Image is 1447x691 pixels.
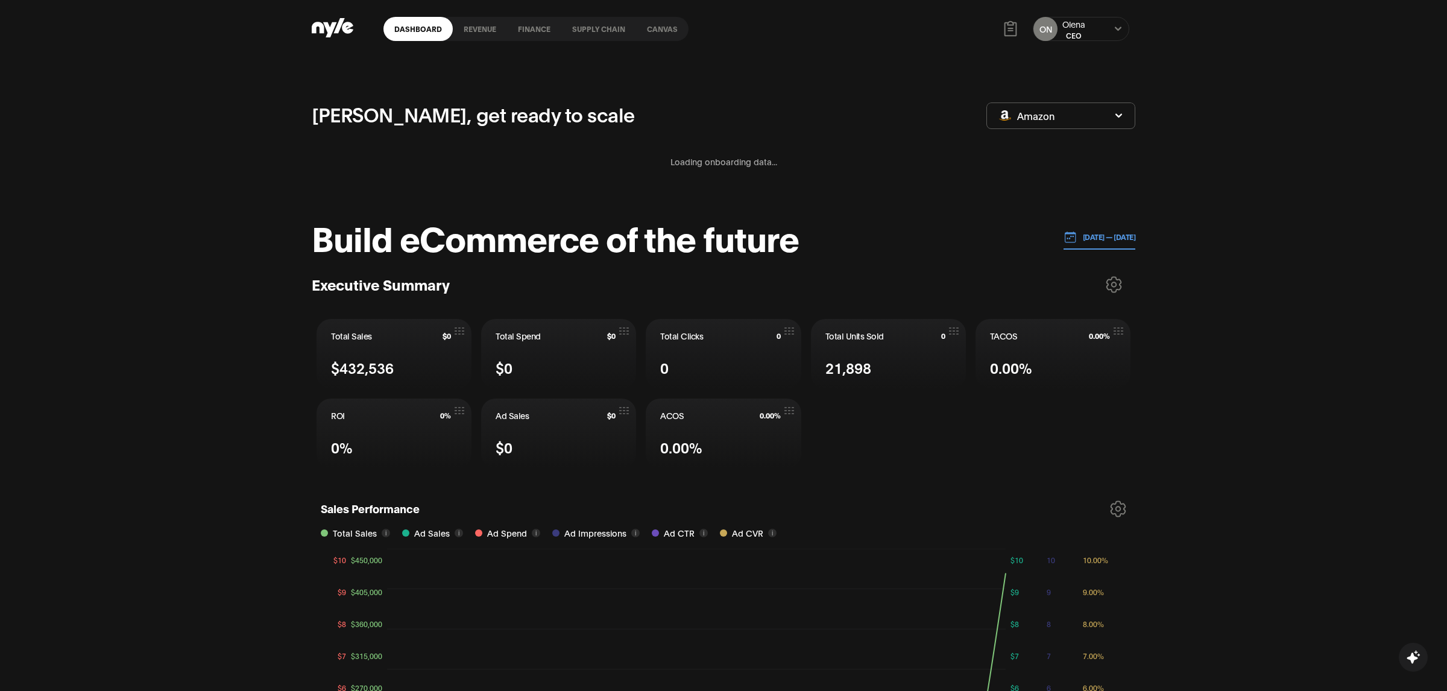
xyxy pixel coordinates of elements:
tspan: $9 [338,587,346,596]
tspan: $8 [338,619,346,628]
tspan: 7 [1047,651,1051,660]
button: i [382,529,390,537]
tspan: $360,000 [351,619,382,628]
p: [PERSON_NAME], get ready to scale [312,99,635,128]
button: ACOS0.00%0.00% [646,399,801,469]
tspan: 10.00% [1083,555,1108,564]
span: ROI [331,409,345,421]
span: $0 [496,437,512,458]
p: [DATE] — [DATE] [1077,232,1136,242]
tspan: 8.00% [1083,619,1104,628]
span: 0.00% [1089,332,1110,340]
tspan: 9.00% [1083,587,1104,596]
button: i [699,529,708,537]
div: Olena [1062,18,1085,30]
span: 0.00% [660,437,702,458]
button: i [455,529,463,537]
span: Ad CVR [732,526,763,540]
span: Ad Sales [496,409,529,421]
button: Ad Sales$0$0 [481,399,636,469]
tspan: $450,000 [351,555,382,564]
tspan: $7 [1010,651,1019,660]
button: [DATE] — [DATE] [1064,225,1136,250]
tspan: $8 [1010,619,1019,628]
span: ACOS [660,409,684,421]
tspan: 10 [1047,555,1055,564]
h1: Build eCommerce of the future [312,219,799,255]
button: i [768,529,777,537]
a: finance [507,17,561,41]
tspan: $315,000 [351,651,382,660]
tspan: 8 [1047,619,1051,628]
button: Total Spend$0$0 [481,319,636,389]
div: CEO [1062,30,1085,40]
span: 0.00% [990,357,1032,378]
img: Amazon [999,110,1011,121]
span: Ad CTR [664,526,695,540]
a: Supply chain [561,17,636,41]
span: 0 [941,332,945,340]
span: Ad Spend [487,526,527,540]
img: 01.01.24 — 07.01.24 [1064,230,1077,244]
span: $0 [496,357,512,378]
button: i [532,529,540,537]
span: TACOS [990,330,1018,342]
tspan: 7.00% [1083,651,1104,660]
button: TACOS0.00%0.00% [976,319,1130,389]
button: Amazon [986,103,1135,129]
span: Amazon [1017,109,1055,122]
button: Total Sales$0$432,536 [317,319,471,389]
div: Loading onboarding data... [312,140,1135,183]
span: Total Sales [331,330,372,342]
span: Total Sales [333,526,377,540]
tspan: 9 [1047,587,1051,596]
h3: Executive Summary [312,275,450,294]
button: Total Clicks00 [646,319,801,389]
button: ROI0%0% [317,399,471,469]
tspan: $10 [1010,555,1023,564]
button: Revenue [453,25,507,33]
span: 21,898 [825,357,871,378]
span: $432,536 [331,357,394,378]
span: $0 [607,332,616,340]
a: Canvas [636,17,689,41]
span: Total Units Sold [825,330,884,342]
tspan: $9 [1010,587,1019,596]
span: Total Clicks [660,330,703,342]
span: 0 [660,357,669,378]
button: i [631,529,640,537]
tspan: $10 [333,555,346,564]
span: 0.00% [760,411,781,420]
span: 0% [331,437,353,458]
tspan: $7 [338,651,346,660]
span: Ad Sales [414,526,450,540]
a: Dashboard [383,17,453,41]
span: $0 [607,411,616,420]
span: 0 [777,332,781,340]
span: Ad Impressions [564,526,626,540]
button: OlenaCEO [1062,18,1085,40]
span: $0 [443,332,451,340]
button: Total Units Sold021,898 [811,319,966,389]
h1: Sales Performance [321,500,420,520]
tspan: $405,000 [351,587,382,596]
span: 0% [440,411,451,420]
button: ON [1033,17,1058,41]
span: Total Spend [496,330,541,342]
